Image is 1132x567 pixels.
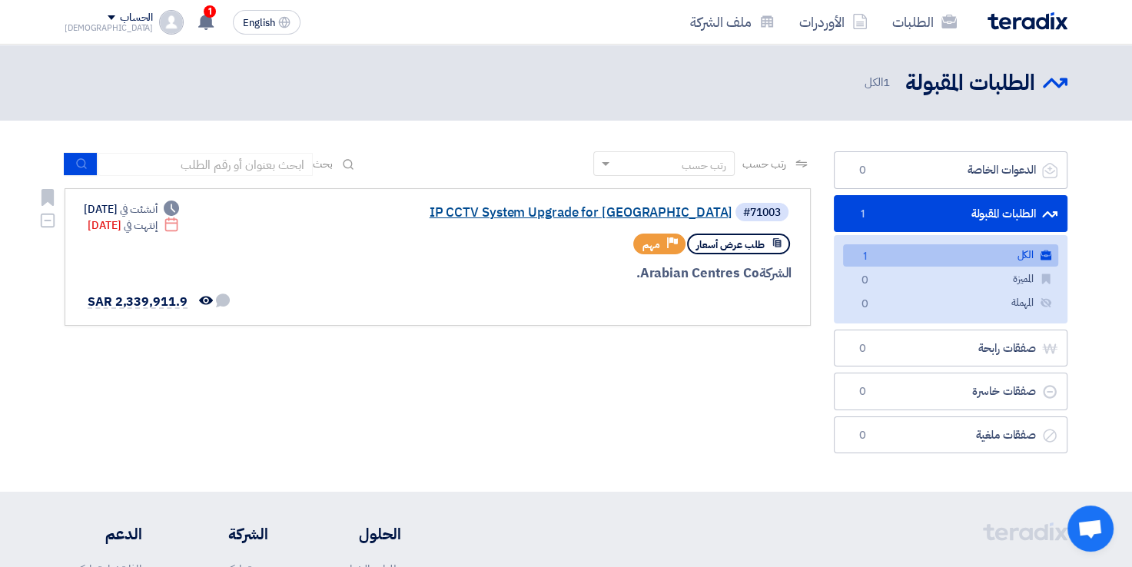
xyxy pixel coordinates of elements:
span: الكل [864,74,893,91]
input: ابحث بعنوان أو رقم الطلب [98,153,313,176]
span: أنشئت في [120,201,157,217]
span: SAR 2,339,911.9 [88,293,188,311]
a: الكل [843,244,1058,267]
span: 0 [853,341,871,356]
span: رتب حسب [742,156,786,172]
li: الحلول [314,522,401,545]
a: الطلبات المقبولة1 [834,195,1067,233]
span: 0 [855,273,874,289]
li: الدعم [65,522,142,545]
div: رتب حسب [682,157,726,174]
img: profile_test.png [159,10,184,35]
a: Open chat [1067,506,1114,552]
a: المهملة [843,292,1058,314]
div: #71003 [743,207,781,218]
li: الشركة [188,522,268,545]
a: الأوردرات [787,4,880,40]
span: 0 [855,297,874,313]
span: 1 [883,74,890,91]
img: Teradix logo [988,12,1067,30]
span: الشركة [759,264,792,283]
div: [DATE] [88,217,179,234]
span: طلب عرض أسعار [696,237,765,252]
span: مهم [642,237,660,252]
a: صفقات رابحة0 [834,330,1067,367]
div: Arabian Centres Co. [422,264,792,283]
a: ملف الشركة [678,4,787,40]
a: الطلبات [880,4,969,40]
a: الدعوات الخاصة0 [834,151,1067,189]
a: صفقات خاسرة0 [834,373,1067,410]
button: English [233,10,300,35]
a: IP CCTV System Upgrade for [GEOGRAPHIC_DATA] [425,206,732,220]
a: صفقات ملغية0 [834,416,1067,454]
span: 1 [853,207,871,222]
h2: الطلبات المقبولة [905,68,1035,98]
span: 1 [855,249,874,265]
div: الحساب [120,12,153,25]
div: [DEMOGRAPHIC_DATA] [65,24,153,32]
span: 0 [853,428,871,443]
span: بحث [313,156,333,172]
span: 1 [204,5,216,18]
span: 0 [853,163,871,178]
span: إنتهت في [124,217,157,234]
span: English [243,18,275,28]
span: 0 [853,384,871,400]
a: المميزة [843,268,1058,290]
div: [DATE] [84,201,179,217]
